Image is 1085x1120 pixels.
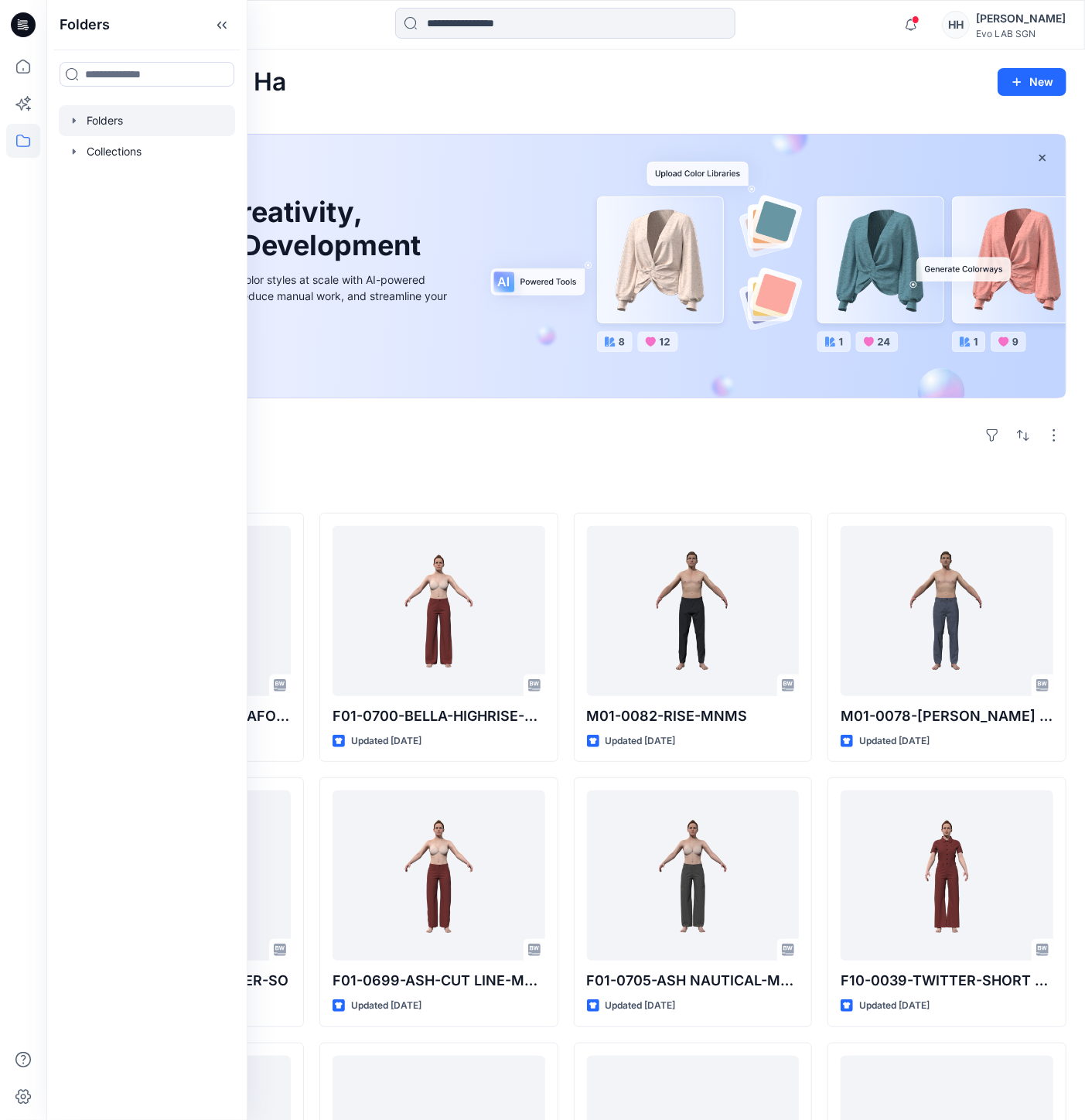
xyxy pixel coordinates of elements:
[859,733,930,750] p: Updated [DATE]
[587,790,800,961] a: F01-0705-ASH NAUTICAL-MNMS
[976,28,1066,39] div: Evo LAB SGN
[587,705,800,727] p: M01-0082-RISE-MNMS
[587,970,800,992] p: F01-0705-ASH NAUTICAL-MNMS
[606,998,676,1014] p: Updated [DATE]
[333,705,545,727] p: F01-0700-BELLA-HIGHRISE-MNMS
[103,271,451,320] div: Explore ideas faster and recolor styles at scale with AI-powered tools that boost creativity, red...
[333,790,545,961] a: F01-0699-ASH-CUT LINE-MNMS
[841,970,1053,992] p: F10-0039-TWITTER-SHORT SLEEVE-MNMS
[841,526,1053,696] a: M01-0078-VEGA CLASSIC-MNMS
[859,998,930,1014] p: Updated [DATE]
[65,479,1066,497] h4: Styles
[103,196,428,262] h1: Unleash Creativity, Speed Up Development
[606,733,676,750] p: Updated [DATE]
[351,998,421,1014] p: Updated [DATE]
[998,68,1066,96] button: New
[841,790,1053,961] a: F10-0039-TWITTER-SHORT SLEEVE-MNMS
[976,9,1066,28] div: [PERSON_NAME]
[351,733,421,750] p: Updated [DATE]
[333,526,545,696] a: F01-0700-BELLA-HIGHRISE-MNMS
[942,11,970,39] div: HH
[841,705,1053,727] p: M01-0078-[PERSON_NAME] CLASSIC-MNMS
[103,339,451,370] a: Discover more
[587,526,800,696] a: M01-0082-RISE-MNMS
[333,970,545,992] p: F01-0699-ASH-CUT LINE-MNMS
